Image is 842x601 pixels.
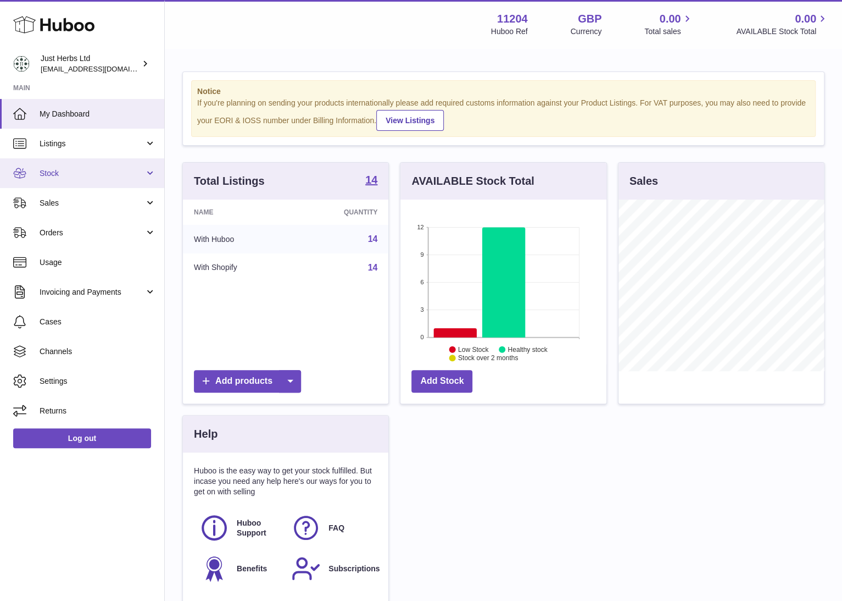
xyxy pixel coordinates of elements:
[40,139,144,149] span: Listings
[40,376,156,387] span: Settings
[736,26,829,37] span: AVAILABLE Stock Total
[571,26,602,37] div: Currency
[411,174,534,189] h3: AVAILABLE Stock Total
[291,513,372,543] a: FAQ
[183,225,294,253] td: With Huboo
[421,251,424,258] text: 9
[291,554,372,583] a: Subscriptions
[458,345,489,353] text: Low Stock
[199,513,280,543] a: Huboo Support
[40,317,156,327] span: Cases
[376,110,444,131] a: View Listings
[237,564,267,574] span: Benefits
[41,53,140,74] div: Just Herbs Ltd
[629,174,658,189] h3: Sales
[13,56,30,72] img: mailorder@just-herbs.co.uk
[294,200,389,225] th: Quantity
[194,174,265,189] h3: Total Listings
[578,12,601,26] strong: GBP
[194,370,301,393] a: Add products
[13,428,151,448] a: Log out
[40,346,156,357] span: Channels
[365,174,377,185] strong: 14
[497,12,528,26] strong: 11204
[237,518,279,539] span: Huboo Support
[417,224,424,230] text: 12
[194,427,218,442] h3: Help
[40,198,144,208] span: Sales
[368,263,378,272] a: 14
[644,26,693,37] span: Total sales
[40,257,156,268] span: Usage
[368,234,378,244] a: 14
[421,306,424,313] text: 3
[491,26,528,37] div: Huboo Ref
[40,109,156,119] span: My Dashboard
[458,354,518,362] text: Stock over 2 months
[421,334,424,340] text: 0
[508,345,548,353] text: Healthy stock
[197,98,810,131] div: If you're planning on sending your products internationally please add required customs informati...
[197,86,810,97] strong: Notice
[40,287,144,297] span: Invoicing and Payments
[183,253,294,282] td: With Shopify
[40,168,144,179] span: Stock
[194,466,377,497] p: Huboo is the easy way to get your stock fulfilled. But incase you need any help here's our ways f...
[40,228,144,238] span: Orders
[644,12,693,37] a: 0.00 Total sales
[41,64,161,73] span: [EMAIL_ADDRESS][DOMAIN_NAME]
[736,12,829,37] a: 0.00 AVAILABLE Stock Total
[365,174,377,188] a: 14
[199,554,280,583] a: Benefits
[411,370,472,393] a: Add Stock
[660,12,681,26] span: 0.00
[795,12,816,26] span: 0.00
[40,406,156,416] span: Returns
[328,523,344,533] span: FAQ
[183,200,294,225] th: Name
[421,279,424,285] text: 6
[328,564,380,574] span: Subscriptions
